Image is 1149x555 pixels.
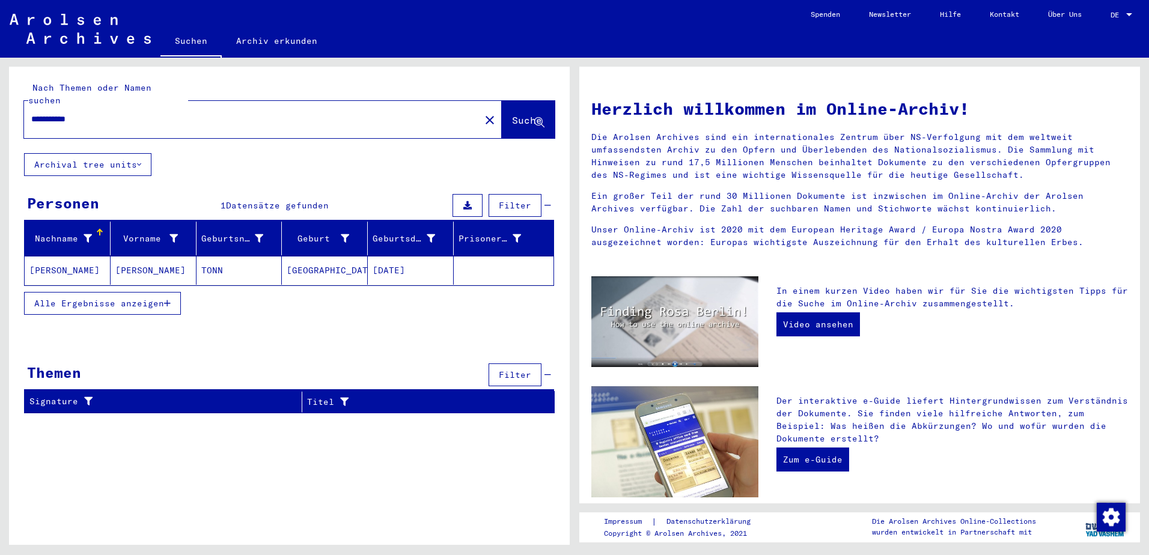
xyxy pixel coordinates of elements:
img: video.jpg [591,276,758,367]
div: Geburt‏ [287,229,367,248]
span: Datensätze gefunden [226,200,329,211]
div: Personen [27,192,99,214]
img: yv_logo.png [1083,512,1128,542]
div: Geburtsdatum [373,232,435,245]
span: Alle Ergebnisse anzeigen [34,298,164,309]
mat-cell: [PERSON_NAME] [111,256,197,285]
a: Video ansehen [776,312,860,336]
span: Suche [512,114,542,126]
mat-header-cell: Vorname [111,222,197,255]
div: Themen [27,362,81,383]
p: wurden entwickelt in Partnerschaft mit [872,527,1036,538]
mat-header-cell: Nachname [25,222,111,255]
mat-cell: [DATE] [368,256,454,285]
p: Unser Online-Archiv ist 2020 mit dem European Heritage Award / Europa Nostra Award 2020 ausgezeic... [591,223,1128,249]
div: Geburt‏ [287,232,349,245]
span: DE [1111,11,1124,19]
p: In einem kurzen Video haben wir für Sie die wichtigsten Tipps für die Suche im Online-Archiv zusa... [776,285,1128,310]
div: Vorname [115,229,196,248]
mat-label: Nach Themen oder Namen suchen [28,82,151,106]
p: Der interaktive e-Guide liefert Hintergrundwissen zum Verständnis der Dokumente. Sie finden viele... [776,395,1128,445]
div: | [604,515,765,528]
img: eguide.jpg [591,386,758,497]
button: Filter [489,194,541,217]
mat-header-cell: Geburt‏ [282,222,368,255]
span: Filter [499,369,531,380]
mat-header-cell: Geburtsdatum [368,222,454,255]
div: Titel [307,396,525,408]
mat-cell: TONN [197,256,282,285]
div: Prisoner # [459,232,521,245]
div: Prisoner # [459,229,539,248]
span: Filter [499,200,531,211]
div: Geburtsname [201,229,282,248]
mat-cell: [PERSON_NAME] [25,256,111,285]
mat-icon: close [483,113,497,127]
button: Clear [478,108,502,132]
mat-header-cell: Prisoner # [454,222,553,255]
img: Zustimmung ändern [1097,503,1126,532]
div: Zustimmung ändern [1096,502,1125,531]
p: Die Arolsen Archives Online-Collections [872,516,1036,527]
div: Geburtsdatum [373,229,453,248]
a: Impressum [604,515,651,528]
p: Copyright © Arolsen Archives, 2021 [604,528,765,539]
button: Suche [502,101,555,138]
a: Zum e-Guide [776,447,849,472]
a: Archiv erkunden [222,26,332,55]
a: Datenschutzerklärung [657,515,765,528]
div: Titel [307,392,540,411]
img: Arolsen_neg.svg [10,14,151,44]
div: Nachname [29,229,110,248]
a: Suchen [160,26,222,58]
p: Die Arolsen Archives sind ein internationales Zentrum über NS-Verfolgung mit dem weltweit umfasse... [591,131,1128,181]
h1: Herzlich willkommen im Online-Archiv! [591,96,1128,121]
div: Signature [29,392,302,411]
button: Filter [489,363,541,386]
p: Ein großer Teil der rund 30 Millionen Dokumente ist inzwischen im Online-Archiv der Arolsen Archi... [591,190,1128,215]
div: Vorname [115,232,178,245]
span: 1 [221,200,226,211]
mat-cell: [GEOGRAPHIC_DATA] [282,256,368,285]
div: Geburtsname [201,232,264,245]
button: Alle Ergebnisse anzeigen [24,292,181,315]
button: Archival tree units [24,153,151,176]
mat-header-cell: Geburtsname [197,222,282,255]
div: Signature [29,395,287,408]
div: Nachname [29,232,92,245]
